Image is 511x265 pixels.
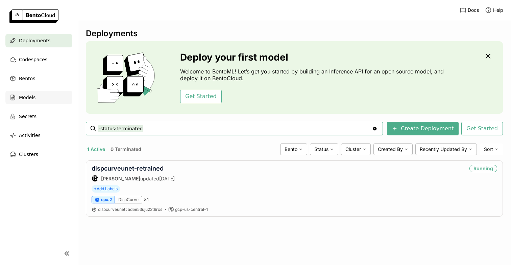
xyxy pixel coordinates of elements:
span: Activities [19,131,41,139]
span: Created By [378,146,403,152]
a: Activities [5,129,72,142]
div: DispCurve [115,196,142,203]
span: × 1 [144,197,149,203]
button: Get Started [180,90,222,103]
span: Bentos [19,74,35,83]
a: dispcurveunet:ad5e53uju23t6rxs [98,207,162,212]
div: Running [469,165,497,172]
strong: [PERSON_NAME] [101,176,140,181]
span: Bento [285,146,297,152]
button: 1 Active [86,145,106,154]
span: [DATE] [159,176,175,181]
div: Cluster [341,143,371,155]
button: Create Deployment [387,122,459,135]
span: dispcurveunet ad5e53uju23t6rxs [98,207,162,212]
a: dispcurveunet-retrained [92,165,164,172]
span: Help [493,7,503,13]
span: Status [314,146,328,152]
a: Clusters [5,148,72,161]
p: Welcome to BentoML! Let’s get you started by building an Inference API for an open source model, ... [180,68,447,82]
span: : [126,207,127,212]
a: Deployments [5,34,72,47]
a: Secrets [5,110,72,123]
span: Sort [484,146,493,152]
div: Deployments [86,28,503,39]
span: Recently Updated By [420,146,467,152]
div: TS [92,175,98,181]
span: cpu.2 [101,197,112,202]
span: Deployments [19,37,50,45]
img: cover onboarding [91,52,164,103]
button: 0 Terminated [109,145,143,154]
button: Get Started [461,122,503,135]
div: Recently Updated By [415,143,477,155]
a: Codespaces [5,53,72,66]
div: Created By [373,143,413,155]
div: Sort [480,143,503,155]
div: Help [485,7,503,14]
span: Codespaces [19,56,47,64]
span: Models [19,93,35,102]
span: Cluster [345,146,361,152]
span: +Add Labels [92,185,120,193]
a: Docs [460,7,479,14]
img: logo [9,9,58,23]
a: Models [5,91,72,104]
div: updated [92,175,175,182]
span: Docs [468,7,479,13]
span: Clusters [19,150,38,158]
a: Bentos [5,72,72,85]
div: Status [310,143,338,155]
div: Bento [280,143,307,155]
span: Secrets [19,112,36,120]
div: Tomas Skoda [92,175,98,182]
svg: Clear value [372,126,378,131]
span: gcp-us-central-1 [175,207,208,212]
h3: Deploy your first model [180,52,447,63]
input: Search [98,123,372,134]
